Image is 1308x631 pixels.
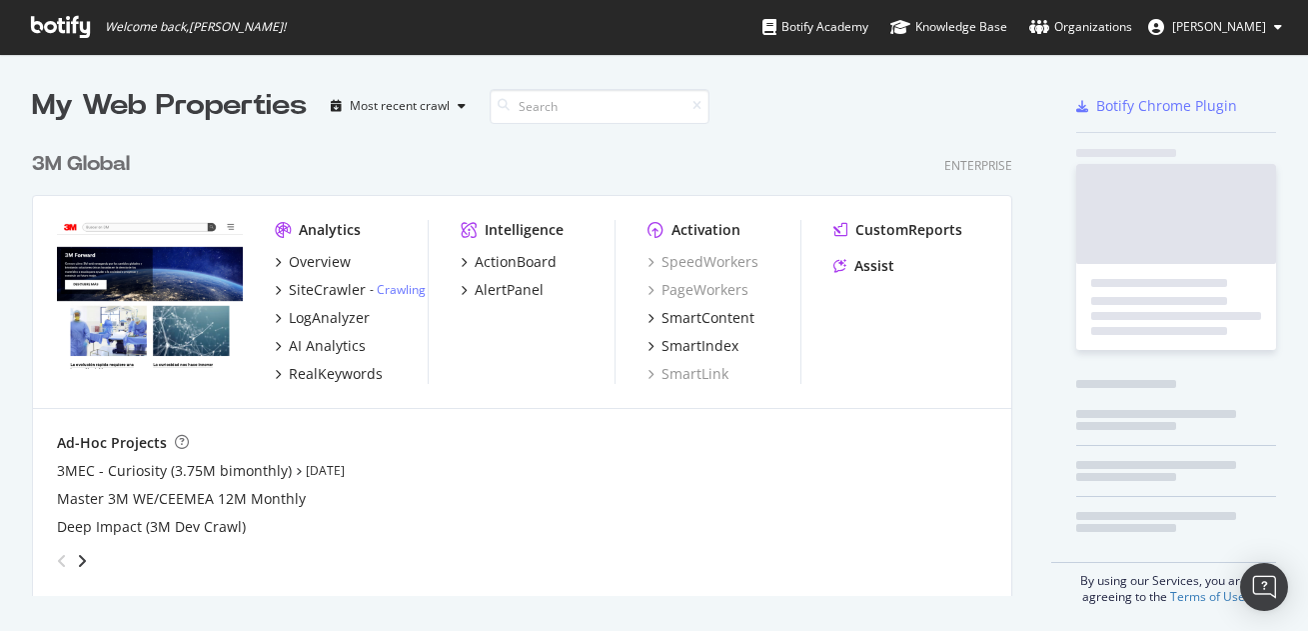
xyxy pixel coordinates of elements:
[275,364,383,384] a: RealKeywords
[370,281,426,298] div: -
[32,150,130,179] div: 3M Global
[289,252,351,272] div: Overview
[1240,563,1288,611] div: Open Intercom Messenger
[485,220,564,240] div: Intelligence
[275,280,426,300] a: SiteCrawler- Crawling
[833,220,962,240] a: CustomReports
[475,252,557,272] div: ActionBoard
[1170,588,1245,605] a: Terms of Use
[275,308,370,328] a: LogAnalyzer
[377,281,426,298] a: Crawling
[671,220,740,240] div: Activation
[289,364,383,384] div: RealKeywords
[1051,562,1276,605] div: By using our Services, you are agreeing to the
[1172,18,1266,35] span: Katarina Hammoud
[57,433,167,453] div: Ad-Hoc Projects
[57,461,292,481] a: 3MEC - Curiosity (3.75M bimonthly)
[32,126,1028,596] div: grid
[461,252,557,272] a: ActionBoard
[32,150,138,179] a: 3M Global
[855,220,962,240] div: CustomReports
[648,308,754,328] a: SmartContent
[944,157,1012,174] div: Enterprise
[1132,11,1298,43] button: [PERSON_NAME]
[105,19,286,35] span: Welcome back, [PERSON_NAME] !
[661,336,738,356] div: SmartIndex
[299,220,361,240] div: Analytics
[833,256,894,276] a: Assist
[1076,96,1237,116] a: Botify Chrome Plugin
[32,86,307,126] div: My Web Properties
[289,336,366,356] div: AI Analytics
[57,517,246,537] a: Deep Impact (3M Dev Crawl)
[762,17,868,37] div: Botify Academy
[289,280,366,300] div: SiteCrawler
[350,100,450,112] div: Most recent crawl
[275,336,366,356] a: AI Analytics
[289,308,370,328] div: LogAnalyzer
[57,489,306,509] a: Master 3M WE/CEEMEA 12M Monthly
[648,336,738,356] a: SmartIndex
[75,551,89,571] div: angle-right
[57,220,243,369] img: www.command.com
[854,256,894,276] div: Assist
[1096,96,1237,116] div: Botify Chrome Plugin
[890,17,1007,37] div: Knowledge Base
[661,308,754,328] div: SmartContent
[648,252,758,272] a: SpeedWorkers
[475,280,544,300] div: AlertPanel
[49,545,75,577] div: angle-left
[323,90,474,122] button: Most recent crawl
[461,280,544,300] a: AlertPanel
[648,364,728,384] a: SmartLink
[648,280,748,300] a: PageWorkers
[1029,17,1132,37] div: Organizations
[306,462,345,479] a: [DATE]
[490,89,709,124] input: Search
[275,252,351,272] a: Overview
